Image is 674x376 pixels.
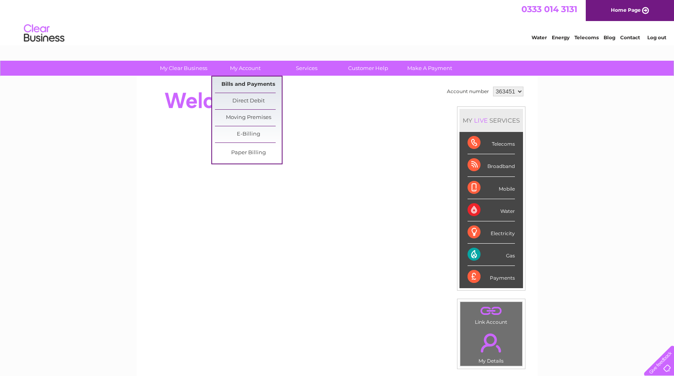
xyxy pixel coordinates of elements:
[532,34,547,40] a: Water
[215,145,282,161] a: Paper Billing
[215,93,282,109] a: Direct Debit
[23,21,65,46] img: logo.png
[647,34,666,40] a: Log out
[459,109,523,132] div: MY SERVICES
[396,61,463,76] a: Make A Payment
[472,117,489,124] div: LIVE
[215,110,282,126] a: Moving Premises
[574,34,599,40] a: Telecoms
[215,76,282,93] a: Bills and Payments
[460,302,523,327] td: Link Account
[468,266,515,288] div: Payments
[468,177,515,199] div: Mobile
[604,34,615,40] a: Blog
[212,61,279,76] a: My Account
[150,61,217,76] a: My Clear Business
[462,304,520,318] a: .
[552,34,570,40] a: Energy
[468,132,515,154] div: Telecoms
[335,61,402,76] a: Customer Help
[445,85,491,98] td: Account number
[468,221,515,244] div: Electricity
[146,4,529,39] div: Clear Business is a trading name of Verastar Limited (registered in [GEOGRAPHIC_DATA] No. 3667643...
[468,154,515,176] div: Broadband
[273,61,340,76] a: Services
[521,4,577,14] a: 0333 014 3131
[468,244,515,266] div: Gas
[462,329,520,357] a: .
[468,199,515,221] div: Water
[620,34,640,40] a: Contact
[460,327,523,366] td: My Details
[215,126,282,142] a: E-Billing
